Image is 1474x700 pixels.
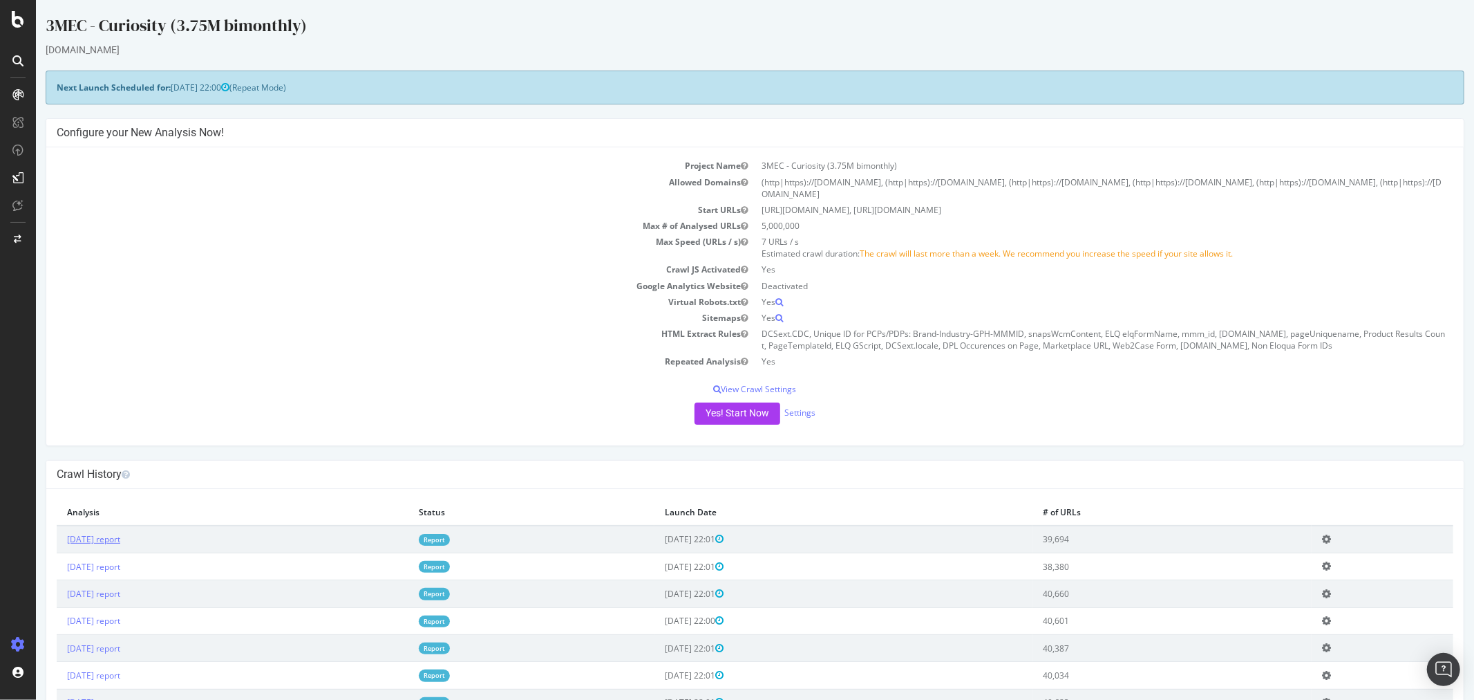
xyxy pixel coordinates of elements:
span: [DATE] 22:00 [629,615,688,627]
a: Settings [748,407,779,418]
td: Max # of Analysed URLs [21,218,719,234]
div: (Repeat Mode) [10,71,1428,104]
td: Yes [719,261,1418,277]
a: Report [383,588,414,600]
div: 3MEC - Curiosity (3.75M bimonthly) [10,14,1428,43]
td: 7 URLs / s Estimated crawl duration: [719,234,1418,261]
span: The crawl will last more than a week. We recommend you increase the speed if your site allows it. [824,248,1198,259]
td: (http|https)://[DOMAIN_NAME], (http|https)://[DOMAIN_NAME], (http|https)://[DOMAIN_NAME], (http|h... [719,174,1418,202]
a: [DATE] report [31,670,84,681]
td: HTML Extract Rules [21,326,719,353]
span: [DATE] 22:01 [629,533,688,545]
a: Report [383,670,414,681]
td: 40,601 [996,607,1276,634]
td: Repeated Analysis [21,353,719,369]
td: Deactivated [719,278,1418,294]
h4: Configure your New Analysis Now! [21,126,1417,140]
th: # of URLs [996,499,1276,526]
td: Virtual Robots.txt [21,294,719,310]
td: Google Analytics Website [21,278,719,294]
td: Allowed Domains [21,174,719,202]
a: Report [383,643,414,654]
td: Yes [719,294,1418,310]
td: Yes [719,310,1418,326]
span: [DATE] 22:01 [629,588,688,600]
td: 38,380 [996,553,1276,580]
td: 3MEC - Curiosity (3.75M bimonthly) [719,158,1418,174]
td: Sitemaps [21,310,719,326]
td: 40,660 [996,580,1276,607]
td: [URL][DOMAIN_NAME], [URL][DOMAIN_NAME] [719,202,1418,218]
strong: Next Launch Scheduled for: [21,82,135,93]
a: [DATE] report [31,561,84,573]
h4: Crawl History [21,468,1417,481]
button: Yes! Start Now [659,403,744,425]
td: 40,034 [996,662,1276,689]
th: Status [372,499,619,526]
th: Launch Date [618,499,996,526]
td: 40,387 [996,635,1276,662]
div: Open Intercom Messenger [1427,653,1460,686]
td: 39,694 [996,526,1276,553]
a: Report [383,534,414,546]
a: [DATE] report [31,643,84,654]
a: Report [383,616,414,627]
span: [DATE] 22:00 [135,82,193,93]
a: [DATE] report [31,588,84,600]
td: Max Speed (URLs / s) [21,234,719,261]
td: Crawl JS Activated [21,261,719,277]
span: [DATE] 22:01 [629,643,688,654]
td: DCSext.CDC, Unique ID for PCPs/PDPs: Brand-Industry-GPH-MMMID, snapsWcmContent, ELQ elqFormName, ... [719,326,1418,353]
td: Start URLs [21,202,719,218]
td: Project Name [21,158,719,174]
span: [DATE] 22:01 [629,670,688,681]
p: View Crawl Settings [21,383,1417,395]
th: Analysis [21,499,372,526]
td: Yes [719,353,1418,369]
div: [DOMAIN_NAME] [10,43,1428,57]
td: 5,000,000 [719,218,1418,234]
a: [DATE] report [31,533,84,545]
span: [DATE] 22:01 [629,561,688,573]
a: Report [383,561,414,573]
a: [DATE] report [31,615,84,627]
